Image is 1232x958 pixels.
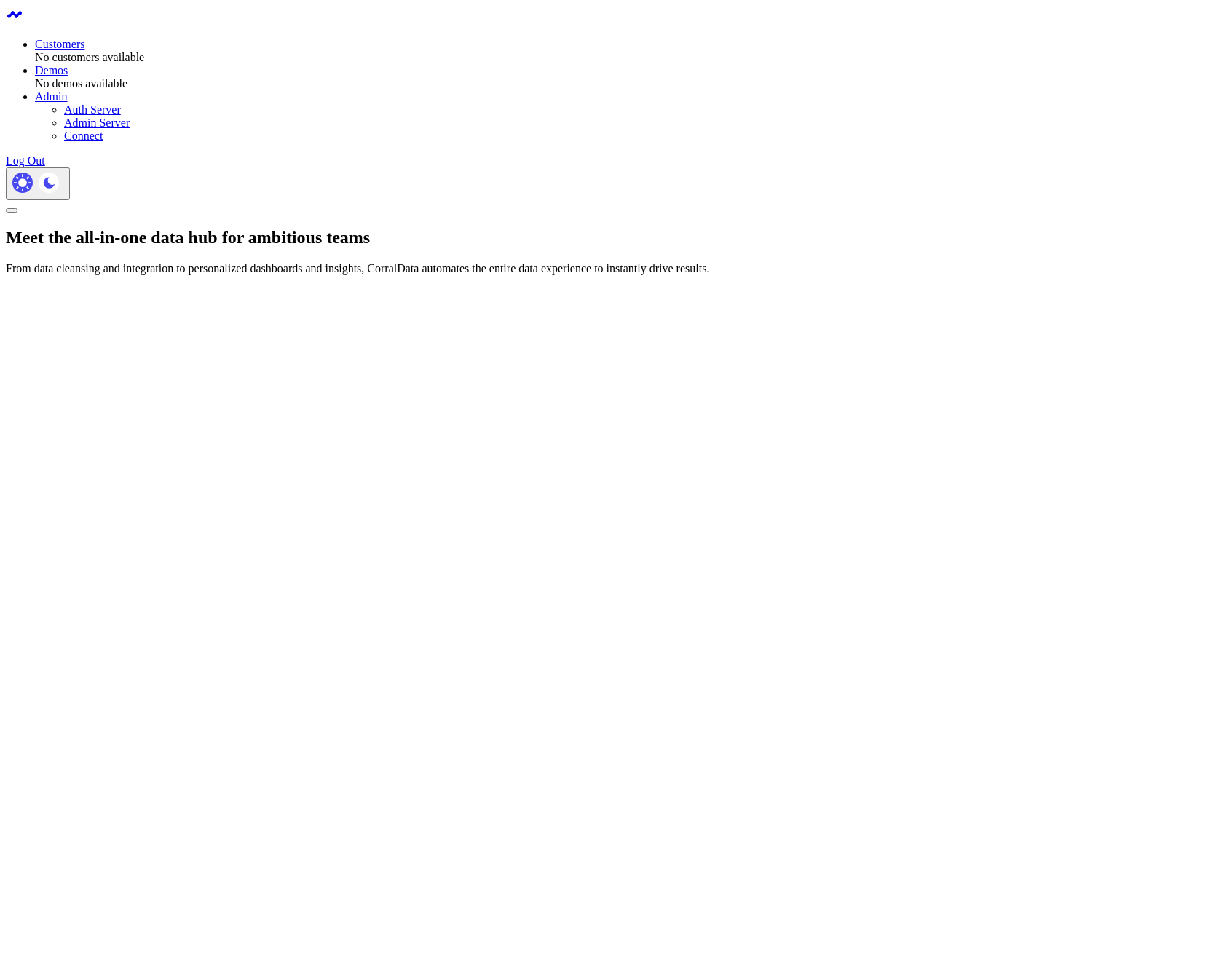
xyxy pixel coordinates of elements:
p: From data cleansing and integration to personalized dashboards and insights, CorralData automates... [6,262,1226,275]
a: Connect [64,130,103,142]
a: Log Out [6,154,45,167]
div: No customers available [35,51,1226,64]
h1: Meet the all-in-one data hub for ambitious teams [6,228,1226,248]
a: Customers [35,38,84,50]
div: No demos available [35,77,1226,90]
a: Demos [35,64,68,76]
a: Auth Server [64,103,121,116]
a: Admin [35,90,67,103]
a: Admin Server [64,116,130,129]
